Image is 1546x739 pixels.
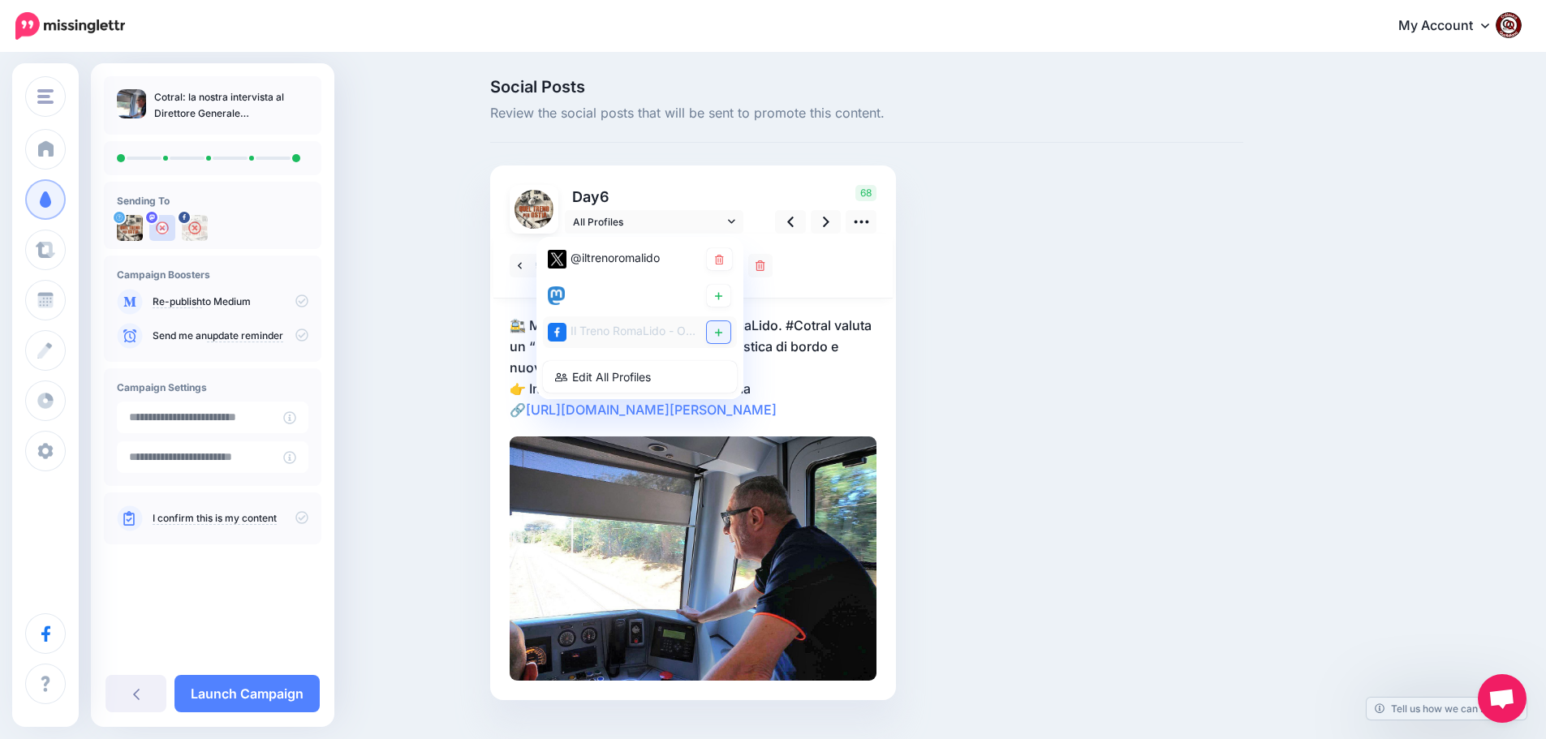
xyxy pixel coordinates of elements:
[548,248,699,269] div: @iltrenoromalido
[573,213,724,230] span: All Profiles
[1382,6,1522,46] a: My Account
[526,402,777,418] a: [URL][DOMAIN_NAME][PERSON_NAME]
[548,286,565,305] img: mastodon-square.png
[510,436,876,681] img: 329d9b6f69e20781d6585a968ea25d24.jpg
[153,329,308,343] p: Send me an
[207,329,283,342] a: update reminder
[490,79,1243,95] span: Social Posts
[117,381,308,393] h4: Campaign Settings
[117,195,308,207] h4: Sending To
[548,321,699,342] div: Il Treno RomaLido - Odissea Quotidiana page
[548,323,566,342] img: facebook-square.png
[543,361,737,393] a: Edit All Profiles
[154,89,308,122] p: Cotral: la nostra intervista al Direttore Generale [PERSON_NAME]
[1478,674,1527,723] a: Aprire la chat
[510,315,876,420] p: 🚉 MA200: ancora criticità sulla #RomaLido. #Cotral valuta un “upgrade” tecnologico con diagnostic...
[565,210,743,234] a: All Profiles
[182,215,208,241] img: 463453305_2684324355074873_6393692129472495966_n-bsa154739.jpg
[117,215,143,241] img: uTTNWBrh-84924.jpeg
[855,185,876,201] span: 68
[15,12,125,40] img: Missinglettr
[548,250,566,269] img: twitter-square.png
[600,188,609,205] span: 6
[1367,698,1527,720] a: Tell us how we can improve
[565,185,746,208] p: Day
[117,89,146,118] img: 69201162df14f290255babba1ba4d8cb_thumb.jpg
[37,89,54,104] img: menu.png
[153,295,202,308] a: Re-publish
[117,269,308,281] h4: Campaign Boosters
[515,190,553,229] img: uTTNWBrh-84924.jpeg
[153,294,308,309] p: to Medium
[490,103,1243,124] span: Review the social posts that will be sent to promote this content.
[149,215,175,241] img: user_default_image.png
[153,512,277,525] a: I confirm this is my content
